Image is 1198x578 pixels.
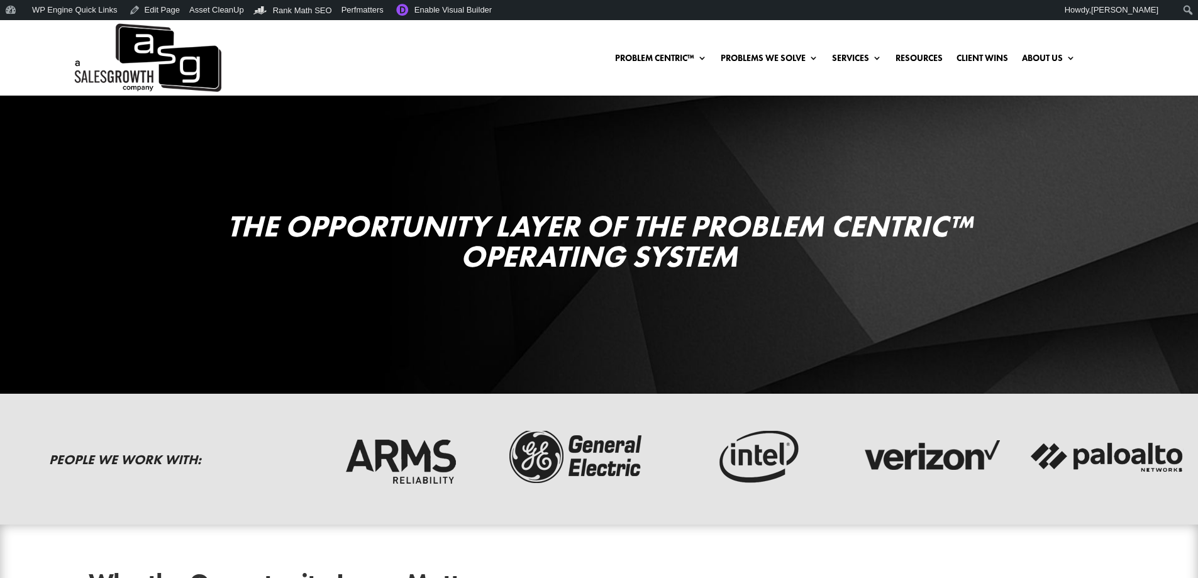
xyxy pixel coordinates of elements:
[1029,425,1186,488] img: palato-networks-logo-dark
[322,425,479,488] img: arms-reliability-logo-dark
[852,425,1009,488] img: verizon-logo-dark
[273,6,332,15] span: Rank Math SEO
[89,211,1109,278] h1: The Opportunity Layer of the Problem Centric™ Operating System
[896,53,943,67] a: Resources
[499,425,656,488] img: ge-logo-dark
[72,20,221,96] img: ASG Co. Logo
[721,53,818,67] a: Problems We Solve
[1022,53,1075,67] a: About Us
[832,53,882,67] a: Services
[675,425,833,488] img: intel-logo-dark
[615,53,707,67] a: Problem Centric™
[72,20,221,96] a: A Sales Growth Company Logo
[1091,5,1158,14] span: [PERSON_NAME]
[957,53,1008,67] a: Client Wins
